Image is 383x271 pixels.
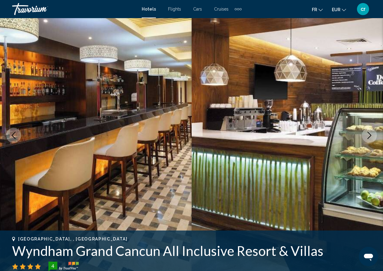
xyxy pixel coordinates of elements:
[214,7,229,11] a: Cruises
[168,7,181,11] a: Flights
[12,243,371,259] h1: Wyndham Grand Cancun All Inclusive Resort & Villas
[18,237,128,241] span: [GEOGRAPHIC_DATA], , [GEOGRAPHIC_DATA]
[312,7,317,12] span: fr
[142,7,156,11] a: Hotels
[312,5,323,14] button: Change language
[332,7,340,12] span: EUR
[193,7,202,11] a: Cars
[12,3,136,15] a: Travorium
[235,4,242,14] button: Extra navigation items
[355,3,371,15] button: User Menu
[362,128,377,143] button: Next image
[6,128,21,143] button: Previous image
[361,6,366,12] span: cr
[47,262,59,269] div: 4
[359,247,378,266] iframe: Bouton de lancement de la fenêtre de messagerie
[332,5,346,14] button: Change currency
